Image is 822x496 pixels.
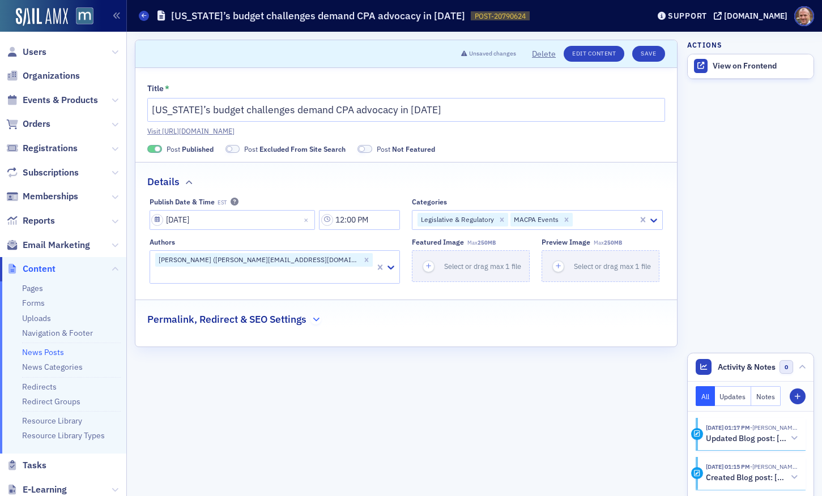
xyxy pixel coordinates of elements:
div: Publish Date & Time [150,198,215,206]
a: Events & Products [6,94,98,106]
div: Activity [691,467,703,479]
span: Post [244,144,346,154]
h2: Permalink, Redirect & SEO Settings [147,312,306,327]
span: Post [167,144,214,154]
span: Bill Sheridan [750,463,798,471]
span: Users [23,46,46,58]
a: Subscriptions [6,166,79,179]
div: Categories [412,198,447,206]
span: Bill Sheridan [750,424,798,431]
span: 250MB [478,239,496,246]
h5: Updated Blog post: [US_STATE]’s budget challenges demand CPA advocacy in [DATE] [706,434,787,444]
span: Max [467,239,496,246]
button: Save [632,46,665,62]
button: Updated Blog post: [US_STATE]’s budget challenges demand CPA advocacy in [DATE] [706,433,798,444]
span: Post [377,144,435,154]
abbr: This field is required [165,84,169,94]
button: Created Blog post: [US_STATE]’s budget challenges demand CPA advocacy in [DATE] [706,472,798,484]
div: Remove Legislative & Regulatory [496,213,508,226]
div: Authors [150,238,175,246]
span: Subscriptions [23,166,79,179]
a: Tasks [6,459,46,472]
a: Resource Library Types [22,430,105,441]
div: [PERSON_NAME] ([PERSON_NAME][EMAIL_ADDRESS][DOMAIN_NAME]) [155,253,361,267]
span: 0 [780,360,794,374]
a: Forms [22,298,45,308]
span: Activity & Notes [718,361,776,373]
div: Support [668,11,707,21]
div: Activity [691,428,703,440]
span: Email Marketing [23,239,90,251]
button: Updates [715,386,752,406]
span: Not Featured [357,145,372,153]
h1: [US_STATE]’s budget challenges demand CPA advocacy in [DATE] [171,9,465,23]
span: Max [594,239,622,246]
button: Notes [751,386,781,406]
a: Reports [6,215,55,227]
a: Email Marketing [6,239,90,251]
a: Organizations [6,70,80,82]
time: 12/20/2024 01:17 PM [706,424,750,431]
a: Edit Content [564,46,624,62]
a: Navigation & Footer [22,328,93,338]
div: [DOMAIN_NAME] [724,11,787,21]
a: Users [6,46,46,58]
span: EST [218,199,227,206]
time: 12/20/2024 01:15 PM [706,463,750,471]
span: Reports [23,215,55,227]
a: Redirects [22,382,57,392]
span: Events & Products [23,94,98,106]
div: Remove Mary Beth Halpern (marybeth@macpa.org) [360,253,373,267]
div: Preview image [542,238,590,246]
a: View on Frontend [688,54,814,78]
a: Orders [6,118,50,130]
a: Resource Library [22,416,82,426]
span: Memberships [23,190,78,203]
button: All [696,386,715,406]
span: Profile [794,6,814,26]
span: Published [182,144,214,153]
span: Registrations [23,142,78,155]
input: 00:00 AM [319,210,400,230]
a: News Posts [22,347,64,357]
div: Title [147,84,164,94]
button: Select or drag max 1 file [542,250,659,282]
button: Delete [532,48,556,60]
span: Unsaved changes [469,49,516,58]
span: Excluded From Site Search [259,144,346,153]
span: POST-20790624 [475,11,526,21]
span: Select or drag max 1 file [444,262,521,271]
input: MM/DD/YYYY [150,210,316,230]
a: E-Learning [6,484,67,496]
span: 250MB [604,239,622,246]
span: Excluded From Site Search [225,145,240,153]
div: Featured Image [412,238,464,246]
h2: Details [147,174,180,189]
div: MACPA Events [510,213,560,226]
a: Visit [URL][DOMAIN_NAME] [147,126,665,136]
span: Select or drag max 1 file [574,262,651,271]
h4: Actions [687,40,722,50]
a: Registrations [6,142,78,155]
button: [DOMAIN_NAME] [714,12,791,20]
button: Close [300,210,315,230]
span: Published [147,145,162,153]
a: Pages [22,283,43,293]
span: Organizations [23,70,80,82]
span: E-Learning [23,484,67,496]
div: Legislative & Regulatory [418,213,496,226]
a: News Categories [22,362,83,372]
button: Select or drag max 1 file [412,250,530,282]
a: Uploads [22,313,51,323]
a: Memberships [6,190,78,203]
img: SailAMX [16,8,68,26]
h5: Created Blog post: [US_STATE]’s budget challenges demand CPA advocacy in [DATE] [706,473,787,483]
a: Content [6,263,56,275]
a: View Homepage [68,7,93,27]
div: Remove MACPA Events [560,213,573,226]
a: Redirect Groups [22,396,80,407]
span: Not Featured [392,144,435,153]
span: Tasks [23,459,46,472]
span: Content [23,263,56,275]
